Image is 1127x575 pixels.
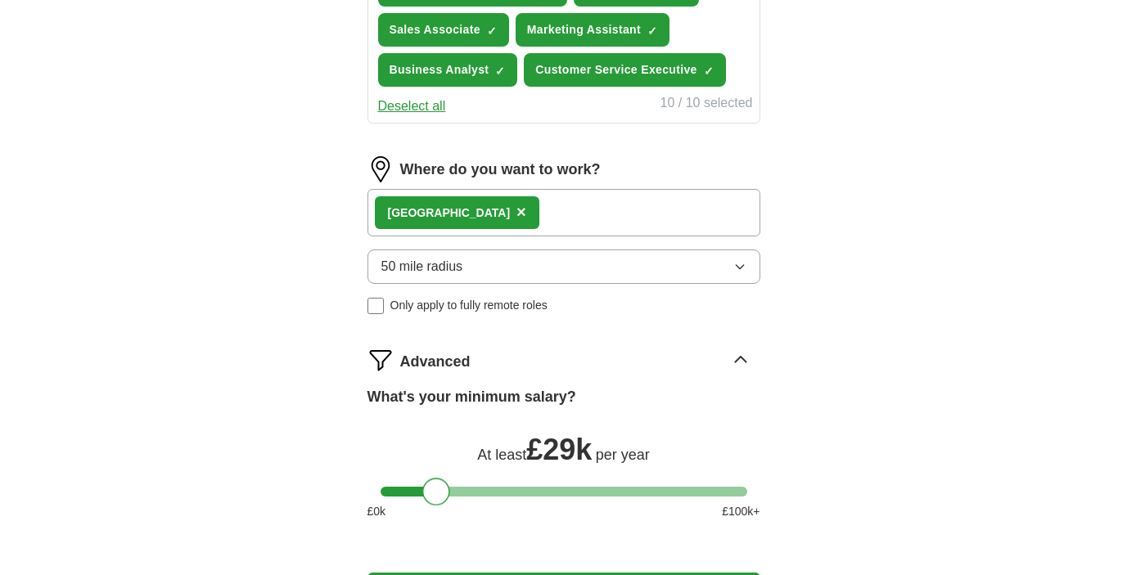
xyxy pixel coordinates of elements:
span: £ 0 k [367,503,386,520]
span: ✓ [704,65,714,78]
span: Marketing Assistant [527,21,641,38]
span: × [516,203,526,221]
img: filter [367,347,394,373]
span: ✓ [647,25,657,38]
span: Only apply to fully remote roles [390,297,548,314]
button: 50 mile radius [367,249,760,284]
span: At least [477,447,526,463]
span: Advanced [400,351,471,373]
button: Customer Service Executive✓ [524,53,725,87]
span: 50 mile radius [381,257,463,276]
button: Business Analyst✓ [378,53,518,87]
button: Deselect all [378,97,446,116]
button: × [516,200,526,225]
span: ✓ [487,25,497,38]
button: Marketing Assistant✓ [516,13,669,47]
label: What's your minimum salary? [367,386,576,408]
span: ✓ [495,65,505,78]
span: £ 29k [526,433,592,466]
span: Customer Service Executive [535,61,696,79]
span: Sales Associate [390,21,480,38]
label: Where do you want to work? [400,159,601,181]
img: location.png [367,156,394,182]
div: 10 / 10 selected [660,93,753,116]
span: per year [596,447,650,463]
span: £ 100 k+ [722,503,760,520]
button: Sales Associate✓ [378,13,509,47]
div: [GEOGRAPHIC_DATA] [388,204,511,222]
input: Only apply to fully remote roles [367,298,384,314]
span: Business Analyst [390,61,489,79]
